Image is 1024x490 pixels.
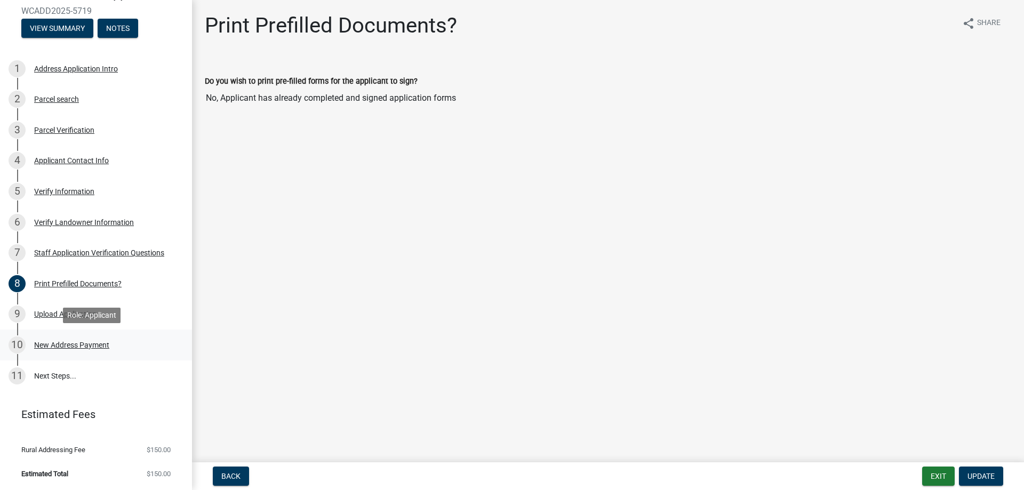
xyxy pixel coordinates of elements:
[34,95,79,103] div: Parcel search
[21,446,85,453] span: Rural Addressing Fee
[213,467,249,486] button: Back
[21,470,68,477] span: Estimated Total
[221,472,241,480] span: Back
[34,249,164,256] div: Staff Application Verification Questions
[98,19,138,38] button: Notes
[9,275,26,292] div: 8
[9,214,26,231] div: 6
[21,19,93,38] button: View Summary
[98,25,138,33] wm-modal-confirm: Notes
[922,467,955,486] button: Exit
[205,78,418,85] label: Do you wish to print pre-filled forms for the applicant to sign?
[34,341,109,349] div: New Address Payment
[34,310,97,318] div: Upload Application
[9,152,26,169] div: 4
[9,122,26,139] div: 3
[9,306,26,323] div: 9
[967,472,995,480] span: Update
[9,60,26,77] div: 1
[962,17,975,30] i: share
[34,157,109,164] div: Applicant Contact Info
[9,91,26,108] div: 2
[34,280,122,287] div: Print Prefilled Documents?
[9,244,26,261] div: 7
[147,470,171,477] span: $150.00
[9,404,175,425] a: Estimated Fees
[34,219,134,226] div: Verify Landowner Information
[21,25,93,33] wm-modal-confirm: Summary
[9,336,26,354] div: 10
[34,65,118,73] div: Address Application Intro
[9,367,26,384] div: 11
[63,308,121,323] div: Role: Applicant
[34,188,94,195] div: Verify Information
[205,13,457,38] h1: Print Prefilled Documents?
[9,183,26,200] div: 5
[147,446,171,453] span: $150.00
[959,467,1003,486] button: Update
[21,6,171,16] span: WCADD2025-5719
[954,13,1009,34] button: shareShare
[34,126,94,134] div: Parcel Verification
[977,17,1001,30] span: Share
